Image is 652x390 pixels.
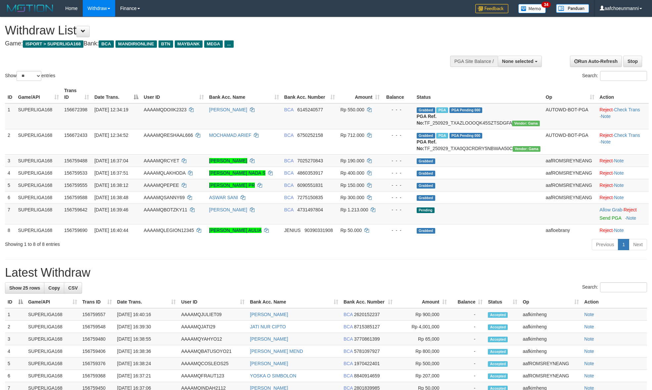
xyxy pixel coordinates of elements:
td: - [449,333,486,345]
span: AAAAMQLEGION12345 [144,228,194,233]
a: Note [584,324,594,329]
span: BCA [344,349,353,354]
td: · [597,191,649,203]
span: 156759555 [64,183,87,188]
td: 156759368 [80,370,115,382]
td: SUPERLIGA168 [16,103,62,129]
img: MOTION_logo.png [5,3,55,13]
span: AAAAMQDOIIK2323 [144,107,186,112]
div: - - - [385,157,411,164]
a: Note [614,183,624,188]
td: AAAAMQYAHYO12 [178,333,247,345]
span: Rp 1.213.000 [340,207,368,212]
a: [PERSON_NAME] [250,312,288,317]
td: 3 [5,154,16,167]
a: Reject [600,158,613,163]
div: - - - [385,227,411,234]
a: ASWAR SANI [209,195,238,200]
a: Reject [600,107,613,112]
span: Copy 5781097927 to clipboard [354,349,380,354]
h4: Game: Bank: [5,40,428,47]
td: aafROMSREYNEANG [520,358,582,370]
span: [DATE] 12:34:52 [94,133,128,138]
td: aafROMSREYNEANG [520,370,582,382]
td: [DATE] 16:40:16 [115,308,179,321]
th: Amount: activate to sort column ascending [395,296,449,308]
td: SUPERLIGA168 [25,358,80,370]
td: SUPERLIGA168 [25,370,80,382]
td: TF_250929_TXA0Q3CRDRY5NBWAA50C [414,129,543,154]
span: 156759642 [64,207,87,212]
td: · [597,167,649,179]
a: Note [614,195,624,200]
span: [DATE] 16:37:51 [94,170,128,176]
td: - [449,345,486,358]
a: Check Trans [614,107,640,112]
img: Feedback.jpg [475,4,508,13]
label: Search: [582,282,647,292]
select: Showentries [17,71,41,81]
a: [PERSON_NAME] [250,336,288,342]
span: MEGA [204,40,223,48]
div: - - - [385,206,411,213]
span: MAYBANK [175,40,203,48]
span: AAAAMQPEPEE [144,183,179,188]
td: [DATE] 16:38:24 [115,358,179,370]
span: · [600,207,624,212]
td: AAAAMQJULIET09 [178,308,247,321]
span: Grabbed [417,171,435,176]
span: Copy 8840914659 to clipboard [354,373,380,378]
td: · [597,224,649,236]
th: Date Trans.: activate to sort column ascending [115,296,179,308]
a: Note [601,114,611,119]
th: ID [5,84,16,103]
span: Grabbed [417,133,435,139]
div: PGA Site Balance / [450,56,498,67]
td: aafkimheng [520,308,582,321]
th: Balance [382,84,414,103]
td: 156759480 [80,333,115,345]
td: AUTOWD-BOT-PGA [543,129,597,154]
th: Amount: activate to sort column ascending [338,84,382,103]
td: SUPERLIGA168 [25,308,80,321]
span: 156759533 [64,170,87,176]
td: SUPERLIGA168 [16,179,62,191]
span: Accepted [488,312,508,318]
a: Note [584,361,594,366]
div: - - - [385,194,411,201]
td: aafROMSREYNEANG [543,179,597,191]
span: BCA [284,183,294,188]
td: 3 [5,333,25,345]
a: Reject [600,133,613,138]
a: Note [584,336,594,342]
span: Grabbed [417,228,435,234]
a: Copy [44,282,64,294]
span: ISPORT > SUPERLIGA168 [23,40,83,48]
td: - [449,370,486,382]
a: Note [584,312,594,317]
span: BCA [344,361,353,366]
span: [DATE] 12:34:19 [94,107,128,112]
a: Note [614,170,624,176]
td: aafROMSREYNEANG [543,154,597,167]
span: Accepted [488,373,508,379]
span: Grabbed [417,107,435,113]
span: 156672433 [64,133,87,138]
a: Allow Grab [600,207,622,212]
th: Op: activate to sort column ascending [543,84,597,103]
a: Run Auto-Refresh [570,56,622,67]
span: Copy 6750252158 to clipboard [297,133,323,138]
span: Pending [417,207,435,213]
td: Rp 900,000 [395,308,449,321]
td: SUPERLIGA168 [16,224,62,236]
td: [DATE] 16:38:36 [115,345,179,358]
span: [DATE] 16:40:44 [94,228,128,233]
span: Rp 550.000 [340,107,364,112]
td: [DATE] 16:39:30 [115,321,179,333]
td: Rp 207,000 [395,370,449,382]
th: Action [597,84,649,103]
span: 156759588 [64,195,87,200]
th: Bank Acc. Number: activate to sort column ascending [282,84,338,103]
span: Vendor URL: https://trx31.1velocity.biz [512,121,540,126]
div: - - - [385,106,411,113]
